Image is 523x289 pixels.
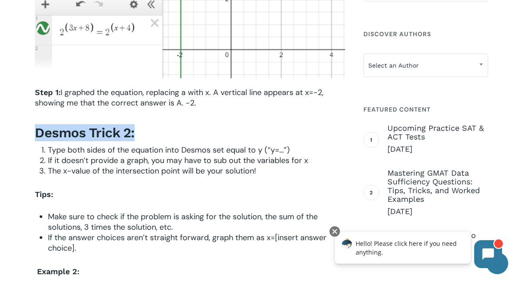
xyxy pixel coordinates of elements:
[387,124,488,154] a: Upcoming Practice SAT & ACT Tests [DATE]
[37,267,79,276] strong: Example 2:
[35,125,135,140] b: Desmos Trick 2:
[35,87,323,108] span: I graphed the equation, replacing a with x. A vertical line appears at x=-2, showing me that the ...
[48,145,290,155] span: Type both sides of the equation into Desmos set equal to y (“y=…”)
[48,155,308,166] span: If it doesn’t provide a graph, you may have to sub out the variables for x
[326,224,511,277] iframe: Chatbot
[387,169,488,204] span: Mastering GMAT Data Sufficiency Questions: Tips, Tricks, and Worked Examples
[363,54,488,77] span: Select an Author
[387,124,488,141] span: Upcoming Practice SAT & ACT Tests
[48,166,256,176] span: The x-value of the intersection point will be your solution!
[48,232,326,253] span: If the answer choices aren’t straight forward, graph them as x=[insert answer choice].
[48,211,318,232] span: Make sure to check if the problem is asking for the solution, the sum of the solutions, 3 times t...
[387,206,488,217] span: [DATE]
[35,190,53,199] b: Tips:
[364,56,488,75] span: Select an Author
[387,169,488,217] a: Mastering GMAT Data Sufficiency Questions: Tips, Tricks, and Worked Examples [DATE]
[387,144,488,154] span: [DATE]
[35,88,61,97] b: Step 1:
[363,26,488,42] h4: Discover Authors
[363,102,488,117] h4: Featured Content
